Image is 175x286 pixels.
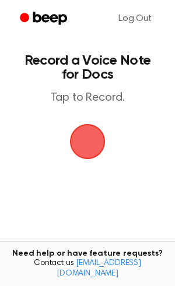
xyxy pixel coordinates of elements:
span: Contact us [7,259,168,279]
h1: Record a Voice Note for Docs [21,54,154,82]
a: [EMAIL_ADDRESS][DOMAIN_NAME] [57,259,141,278]
a: Log Out [107,5,163,33]
button: Beep Logo [70,124,105,159]
p: Tap to Record. [21,91,154,105]
a: Beep [12,8,78,30]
